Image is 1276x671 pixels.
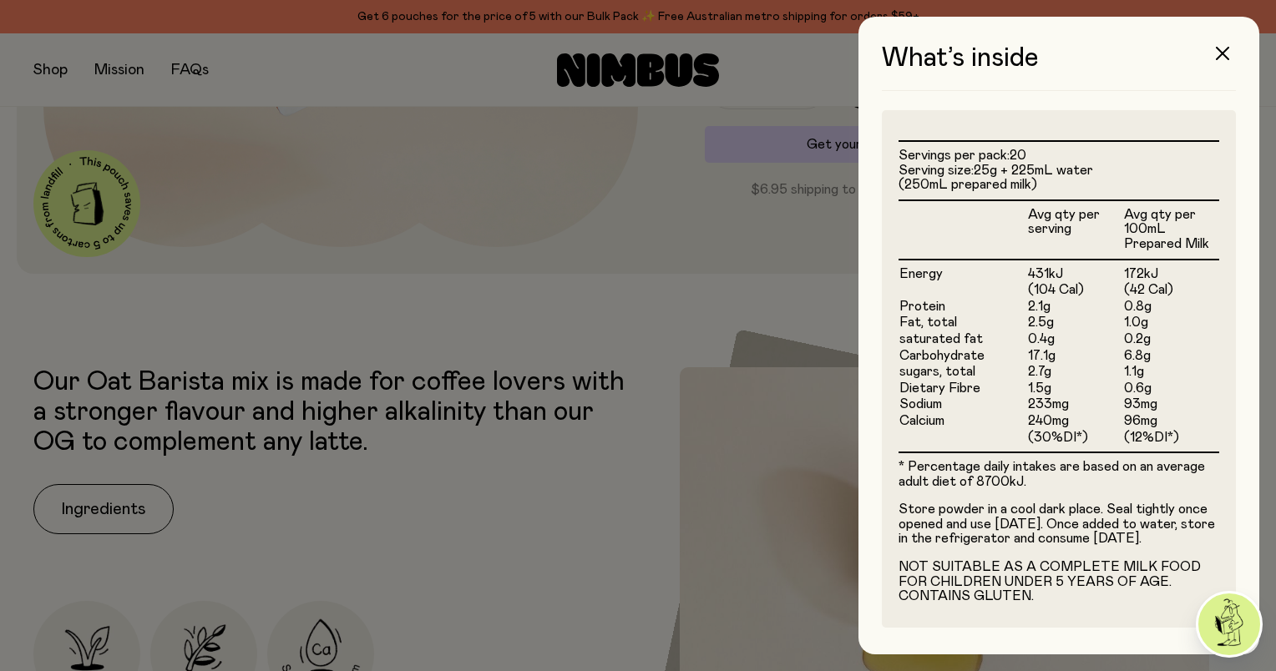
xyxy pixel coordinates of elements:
[1123,299,1219,315] td: 0.8g
[1010,149,1026,162] span: 20
[1123,413,1219,430] td: 96mg
[1123,282,1219,299] td: (42 Cal)
[899,502,1219,547] p: Store powder in a cool dark place. Seal tightly once opened and use [DATE]. Once added to water, ...
[899,315,957,329] span: Fat, total
[1027,364,1123,381] td: 2.7g
[899,414,944,427] span: Calcium
[899,164,1093,192] span: 25g + 225mL water (250mL prepared milk)
[1027,315,1123,331] td: 2.5g
[899,460,1219,489] p: * Percentage daily intakes are based on an average adult diet of 8700kJ.
[1123,331,1219,348] td: 0.2g
[1123,348,1219,365] td: 6.8g
[899,365,975,378] span: sugars, total
[1123,381,1219,397] td: 0.6g
[899,164,1219,193] li: Serving size:
[899,381,980,395] span: Dietary Fibre
[1123,364,1219,381] td: 1.1g
[1027,348,1123,365] td: 17.1g
[1123,396,1219,413] td: 93mg
[882,43,1236,91] h3: What’s inside
[1123,430,1219,452] td: (12%DI*)
[1027,282,1123,299] td: (104 Cal)
[899,267,943,280] span: Energy
[899,349,985,362] span: Carbohydrate
[1027,260,1123,283] td: 431kJ
[899,149,1219,164] li: Servings per pack:
[899,397,942,411] span: Sodium
[1027,396,1123,413] td: 233mg
[1123,315,1219,331] td: 1.0g
[1027,381,1123,397] td: 1.5g
[899,332,983,346] span: saturated fat
[1123,200,1219,260] th: Avg qty per 100mL Prepared Milk
[1027,430,1123,452] td: (30%DI*)
[899,300,945,313] span: Protein
[899,560,1219,604] p: NOT SUITABLE AS A COMPLETE MILK FOOD FOR CHILDREN UNDER 5 YEARS OF AGE. CONTAINS GLUTEN.
[1198,593,1260,655] img: agent
[1027,200,1123,260] th: Avg qty per serving
[1027,331,1123,348] td: 0.4g
[1123,260,1219,283] td: 172kJ
[1027,299,1123,315] td: 2.1g
[1027,413,1123,430] td: 240mg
